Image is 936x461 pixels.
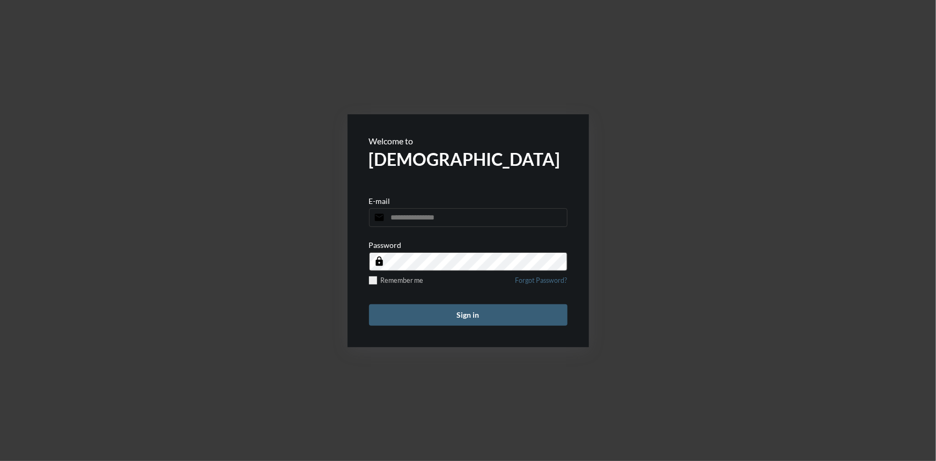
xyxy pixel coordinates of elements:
[369,240,402,250] p: Password
[369,136,568,146] p: Welcome to
[369,276,424,284] label: Remember me
[369,149,568,170] h2: [DEMOGRAPHIC_DATA]
[369,196,390,206] p: E-mail
[515,276,568,291] a: Forgot Password?
[369,304,568,326] button: Sign in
